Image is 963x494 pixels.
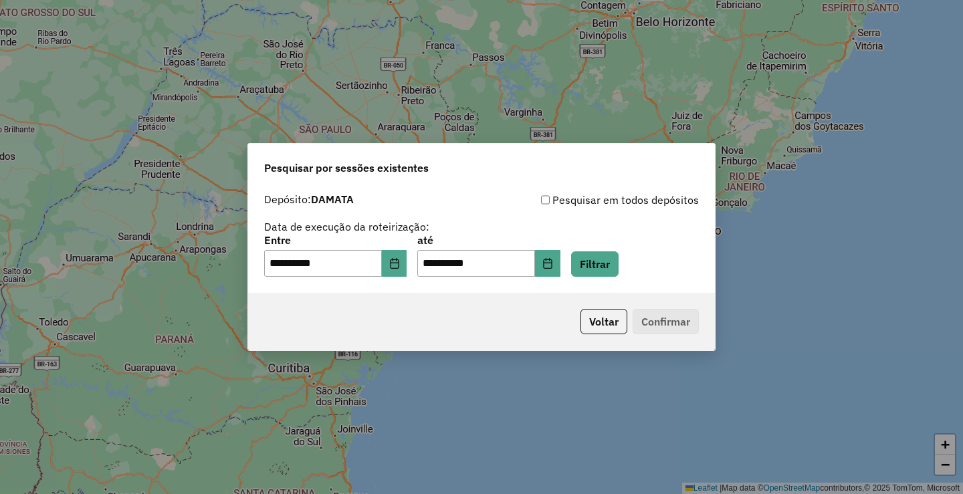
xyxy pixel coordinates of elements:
strong: DAMATA [311,193,354,206]
label: Entre [264,232,407,248]
button: Choose Date [382,250,407,277]
label: Depósito: [264,191,354,207]
label: Data de execução da roteirização: [264,219,429,235]
button: Voltar [580,309,627,334]
button: Filtrar [571,251,619,277]
label: até [417,232,560,248]
button: Choose Date [535,250,560,277]
span: Pesquisar por sessões existentes [264,160,429,176]
div: Pesquisar em todos depósitos [481,192,699,208]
